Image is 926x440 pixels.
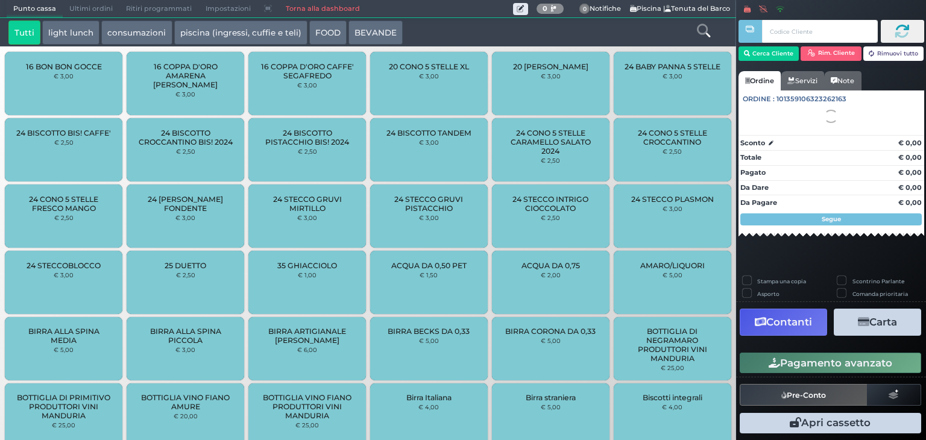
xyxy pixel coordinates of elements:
span: 20 [PERSON_NAME] [513,62,588,71]
button: light lunch [42,20,99,45]
small: € 5,00 [541,337,561,344]
button: Rim. Cliente [801,46,861,61]
span: Punto cassa [7,1,63,17]
span: Impostazioni [199,1,257,17]
small: € 3,00 [175,90,195,98]
input: Codice Cliente [762,20,877,43]
span: ACQUA DA 0,75 [521,261,580,270]
span: ACQUA DA 0,50 PET [391,261,467,270]
small: € 3,00 [419,214,439,221]
small: € 2,00 [541,271,561,278]
small: € 4,00 [662,403,682,410]
span: 24 STECCO GRUVI MIRTILLO [259,195,356,213]
button: consumazioni [101,20,172,45]
a: Servizi [781,71,824,90]
small: € 5,00 [54,346,74,353]
span: 16 COPPA D'ORO AMARENA [PERSON_NAME] [137,62,234,89]
small: € 3,00 [175,346,195,353]
small: € 2,50 [663,148,682,155]
span: 24 BISCOTTO TANDEM [386,128,471,137]
button: Pagamento avanzato [740,353,921,373]
small: € 3,00 [663,205,682,212]
button: Rimuovi tutto [863,46,924,61]
small: € 5,00 [663,271,682,278]
span: 16 COPPA D'ORO CAFFE' SEGAFREDO [259,62,356,80]
span: 0 [579,4,590,14]
span: 24 BABY PANNA 5 STELLE [625,62,720,71]
span: Birra straniera [526,393,576,402]
span: BIRRA ALLA SPINA MEDIA [15,327,112,345]
button: FOOD [309,20,347,45]
small: € 25,00 [52,421,75,429]
small: € 2,50 [541,214,560,221]
button: BEVANDE [348,20,403,45]
label: Asporto [757,290,780,298]
small: € 6,00 [297,346,317,353]
label: Comanda prioritaria [852,290,908,298]
small: € 1,00 [298,271,317,278]
span: BOTTIGLIA DI PRIMITIVO PRODUTTORI VINI MANDURIA [15,393,112,420]
a: Torna alla dashboard [279,1,366,17]
span: BOTTIGLIA VINO FIANO AMURE [137,393,234,411]
small: € 2,50 [54,214,74,221]
span: 24 BISCOTTO CROCCANTINO BIS! 2024 [137,128,234,146]
small: € 3,00 [54,72,74,80]
span: 16 BON BON GOCCE [26,62,102,71]
small: € 3,00 [297,81,317,89]
button: piscina (ingressi, cuffie e teli) [174,20,307,45]
span: BOTTIGLIA VINO FIANO PRODUTTORI VINI MANDURIA [259,393,356,420]
b: 0 [543,4,547,13]
strong: Pagato [740,168,766,177]
small: € 2,50 [54,139,74,146]
strong: Da Pagare [740,198,777,207]
strong: € 0,00 [898,168,922,177]
small: € 1,50 [420,271,438,278]
strong: € 0,00 [898,198,922,207]
strong: € 0,00 [898,183,922,192]
small: € 3,00 [663,72,682,80]
strong: Da Dare [740,183,769,192]
span: BIRRA BECKS DA 0,33 [388,327,470,336]
small: € 3,00 [175,214,195,221]
button: Contanti [740,309,827,336]
strong: € 0,00 [898,153,922,162]
button: Pre-Conto [740,384,868,406]
small: € 3,00 [541,72,561,80]
span: 24 [PERSON_NAME] FONDENTE [137,195,234,213]
label: Scontrino Parlante [852,277,904,285]
span: 24 CONO 5 STELLE CARAMELLO SALATO 2024 [502,128,599,156]
span: Biscotti integrali [643,393,702,402]
small: € 25,00 [295,421,319,429]
strong: Sconto [740,138,765,148]
small: € 2,50 [176,148,195,155]
small: € 2,50 [541,157,560,164]
small: € 2,50 [176,271,195,278]
a: Note [824,71,861,90]
span: Ordine : [743,94,775,104]
strong: Segue [822,215,841,223]
small: € 25,00 [661,364,684,371]
span: 101359106323262163 [776,94,846,104]
span: BIRRA ARTIGIANALE [PERSON_NAME] [259,327,356,345]
span: 24 STECCO GRUVI PISTACCHIO [380,195,477,213]
span: BIRRA ALLA SPINA PICCOLA [137,327,234,345]
span: Birra Italiana [406,393,452,402]
small: € 3,00 [297,214,317,221]
small: € 3,00 [419,72,439,80]
small: € 5,00 [541,403,561,410]
button: Carta [834,309,921,336]
span: 35 GHIACCIOLO [277,261,337,270]
span: 24 BISCOTTO PISTACCHIO BIS! 2024 [259,128,356,146]
button: Cerca Cliente [739,46,799,61]
span: Ultimi ordini [63,1,119,17]
span: 24 CONO 5 STELLE CROCCANTINO [623,128,720,146]
span: 25 DUETTO [165,261,206,270]
span: 24 CONO 5 STELLE FRESCO MANGO [15,195,112,213]
button: Apri cassetto [740,413,921,433]
strong: € 0,00 [898,139,922,147]
small: € 3,00 [54,271,74,278]
label: Stampa una copia [757,277,806,285]
small: € 5,00 [419,337,439,344]
span: Ritiri programmati [119,1,198,17]
strong: Totale [740,153,761,162]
